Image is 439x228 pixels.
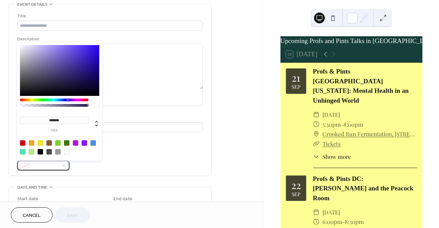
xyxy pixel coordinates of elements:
div: Upcoming Profs and Pints Talks in [GEOGRAPHIC_DATA][US_STATE] [280,36,422,46]
div: #9013FE [82,140,87,146]
div: #9B9B9B [55,149,61,154]
div: Title [17,13,202,20]
div: 22 [291,180,301,190]
div: #7ED321 [55,140,61,146]
button: ​Show more [313,152,351,161]
div: ​ [313,110,319,120]
div: ​ [313,139,319,149]
div: #D0021B [20,140,25,146]
div: #F5A623 [29,140,34,146]
div: ​ [313,120,319,129]
span: 8:30pm [345,217,364,227]
label: hex [20,129,88,132]
span: 5:30pm [322,120,341,129]
div: ​ [313,129,319,139]
button: Cancel [11,207,53,223]
span: - [342,217,345,227]
a: Profs & Pints [GEOGRAPHIC_DATA][US_STATE]: Mental Health in an Unhinged World [313,68,409,104]
div: Start date [17,195,38,203]
span: [DATE] [322,207,340,217]
a: Profs & Pints DC: [PERSON_NAME] and the Peacock Room [313,175,414,202]
span: Cancel [23,212,41,219]
span: - [341,120,343,129]
div: #FFFFFF [64,149,69,154]
span: Show more [322,152,351,161]
div: #F8E71C [38,140,43,146]
span: 6:00pm [322,217,342,227]
div: #8B572A [46,140,52,146]
div: #417505 [64,140,69,146]
div: #BD10E0 [73,140,78,146]
a: Crooked Run Fermentation, [STREET_ADDRESS][PERSON_NAME] [322,129,417,139]
div: Sep [292,84,300,89]
span: Event details [17,1,47,8]
div: #B8E986 [29,149,34,154]
div: Sep [292,192,300,197]
div: #50E3C2 [20,149,25,154]
a: Tickets [322,140,341,147]
div: Description [17,36,202,43]
span: 8:00pm [343,120,363,129]
div: ​ [313,152,319,161]
div: #000000 [38,149,43,154]
div: #4A4A4A [46,149,52,154]
span: Date and time [17,184,47,191]
div: Location [17,114,202,121]
div: #4A90E2 [90,140,96,146]
div: 21 [292,72,300,83]
div: ​ [313,217,319,227]
div: ​ [313,207,319,217]
div: End date [113,195,132,203]
span: [DATE] [322,110,340,120]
